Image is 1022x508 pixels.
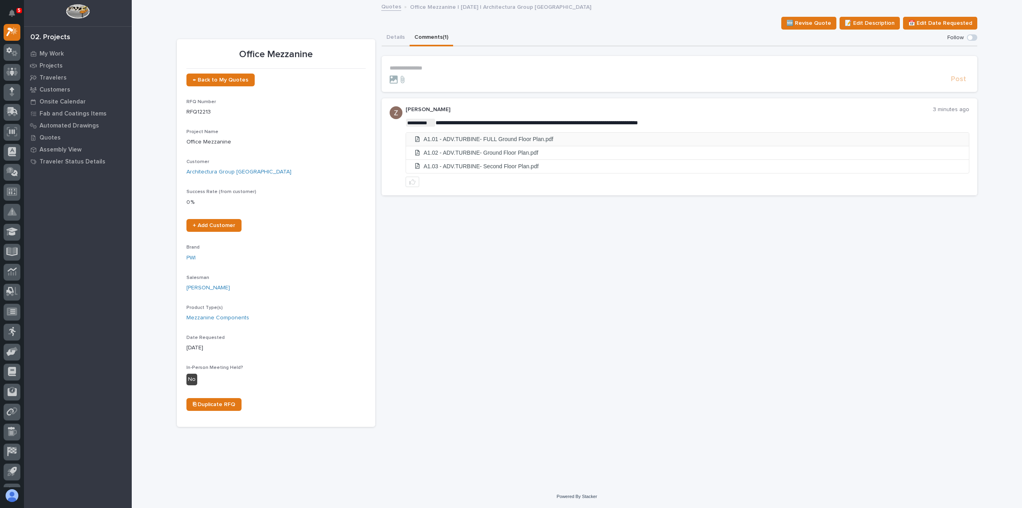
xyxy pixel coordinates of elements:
[40,98,86,106] p: Onsite Calendar
[24,96,132,108] a: Onsite Calendar
[193,402,235,407] span: ⎘ Duplicate RFQ
[186,245,200,250] span: Brand
[186,189,256,194] span: Success Rate (from customer)
[40,134,61,141] p: Quotes
[947,34,964,41] p: Follow
[903,17,977,30] button: 📅 Edit Date Requested
[186,365,243,370] span: In-Person Meeting Held?
[186,74,255,86] a: ← Back to My Quotes
[948,75,969,84] button: Post
[18,8,20,13] p: 5
[193,77,248,83] span: ← Back to My Quotes
[24,60,132,72] a: Projects
[186,374,197,385] div: No
[186,275,209,280] span: Salesman
[186,314,249,322] a: Mezzanine Components
[40,86,70,94] p: Customers
[406,146,969,159] li: A1.02 - ADV.TURBINE- Ground Floor Plan.pdf
[40,146,81,153] p: Assembly View
[406,133,969,146] a: A1.01 - ADV.TURBINE- FULL Ground Floor Plan.pdf
[40,158,105,165] p: Traveler Status Details
[933,106,969,113] p: 3 minutes ago
[186,159,209,164] span: Customer
[381,2,401,11] a: Quotes
[40,50,64,58] p: My Work
[186,198,366,207] p: 0 %
[186,219,242,232] a: + Add Customer
[390,106,402,119] img: AGNmyxac9iQmFt5KMn4yKUk2u-Y3CYPXgWg2Ri7a09A=s96-c
[4,487,20,504] button: users-avatar
[186,129,218,134] span: Project Name
[845,18,895,28] span: 📝 Edit Description
[840,17,900,30] button: 📝 Edit Description
[406,177,419,187] button: like this post
[186,344,366,352] p: [DATE]
[908,18,972,28] span: 📅 Edit Date Requested
[40,74,67,82] p: Travelers
[382,30,410,46] button: Details
[406,146,969,160] a: A1.02 - ADV.TURBINE- Ground Floor Plan.pdf
[410,30,453,46] button: Comments (1)
[40,110,107,118] p: Fab and Coatings Items
[24,108,132,120] a: Fab and Coatings Items
[951,75,966,84] span: Post
[4,5,20,22] button: Notifications
[186,108,366,116] p: RFQ12213
[193,223,235,228] span: + Add Customer
[186,100,216,104] span: RFQ Number
[186,254,196,262] a: PWI
[24,84,132,96] a: Customers
[186,49,366,60] p: Office Mezzanine
[186,335,225,340] span: Date Requested
[24,120,132,131] a: Automated Drawings
[186,138,366,146] p: Office Mezzanine
[186,305,223,310] span: Product Type(s)
[406,160,969,173] a: A1.03 - ADV.TURBINE- Second Floor Plan.pdf
[186,284,230,292] a: [PERSON_NAME]
[66,4,89,19] img: Workspace Logo
[40,122,99,129] p: Automated Drawings
[786,18,831,28] span: 🆕 Revise Quote
[24,155,132,167] a: Traveler Status Details
[406,106,933,113] p: [PERSON_NAME]
[781,17,836,30] button: 🆕 Revise Quote
[24,72,132,84] a: Travelers
[24,131,132,143] a: Quotes
[186,398,242,411] a: ⎘ Duplicate RFQ
[24,143,132,155] a: Assembly View
[10,10,20,22] div: Notifications5
[186,168,291,176] a: Architectura Group [GEOGRAPHIC_DATA]
[40,62,63,70] p: Projects
[410,2,591,11] p: Office Mezzanine | [DATE] | Architectura Group [GEOGRAPHIC_DATA]
[30,33,70,42] div: 02. Projects
[557,494,597,499] a: Powered By Stacker
[24,48,132,60] a: My Work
